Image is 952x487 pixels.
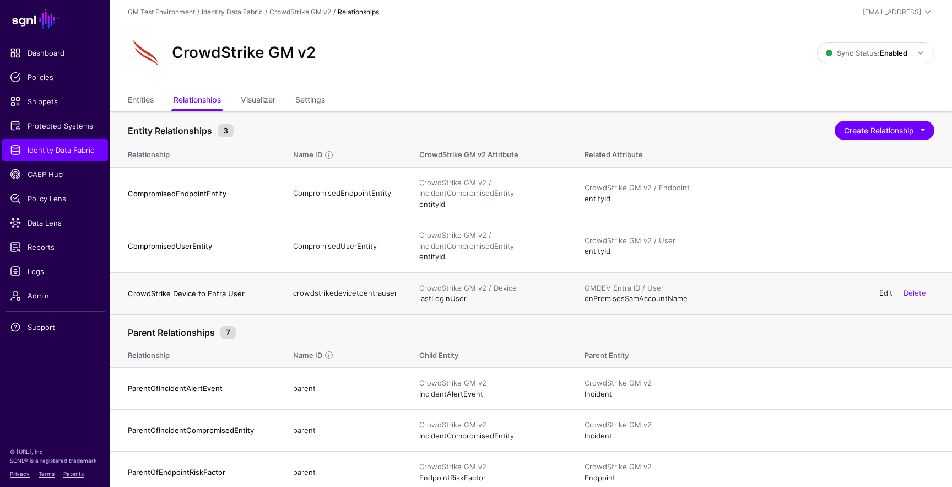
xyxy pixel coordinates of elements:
[408,167,574,220] td: entityId
[195,7,202,17] div: /
[338,8,379,16] strong: Relationships
[10,47,100,58] span: Dashboard
[10,96,100,107] span: Snippets
[585,283,934,304] div: onPremisesSamAccountName
[585,236,934,247] div: CrowdStrike GM v2 / User
[880,49,907,57] strong: Enabled
[10,217,100,228] span: Data Lens
[110,339,282,368] th: Relationship
[585,462,934,483] div: Endpoint
[585,183,934,194] div: CrowdStrike GM v2 / Endpoint
[10,169,100,180] span: CAEP Hub
[419,230,562,251] div: CrowdStrike GM v2 / IncidentCompromisedEntity
[10,470,30,477] a: Privacy
[2,236,108,258] a: Reports
[419,378,562,389] div: CrowdStrike GM v2
[408,410,574,452] td: IncidentCompromisedEntity
[10,266,100,277] span: Logs
[202,8,263,16] a: Identity Data Fabric
[574,339,952,368] th: Parent Entity
[10,72,100,83] span: Policies
[408,272,574,314] td: lastLoginUser
[282,220,408,273] td: CompromisedUserEntity
[125,124,215,137] span: Entity Relationships
[585,283,934,294] div: GMDEV Entra ID / User
[574,138,952,167] th: Related Attribute
[585,378,934,389] div: CrowdStrike GM v2
[419,462,562,473] div: CrowdStrike GM v2
[128,90,154,111] a: Entities
[2,260,108,282] a: Logs
[419,420,562,431] div: CrowdStrike GM v2
[585,183,934,204] div: entityId
[879,288,892,297] a: Edit
[10,447,100,456] p: © [URL], Inc
[282,167,408,220] td: CompromisedEndpointEntity
[128,35,163,71] img: svg+xml;base64,PHN2ZyB3aWR0aD0iNjQiIGhlaWdodD0iNjQiIHZpZXdCb3g9IjAgMCA2NCA2NCIgZmlsbD0ibm9uZSIgeG...
[2,212,108,234] a: Data Lens
[585,462,934,473] div: CrowdStrike GM v2
[408,368,574,410] td: IncidentAlertEvent
[218,124,234,137] small: 3
[10,193,100,204] span: Policy Lens
[282,368,408,410] td: parent
[292,149,323,160] div: Name ID
[408,138,574,167] th: CrowdStrike GM v2 Attribute
[125,326,218,339] span: Parent Relationships
[128,425,271,435] h4: ParentOfIncidentCompromisedEntity
[2,42,108,64] a: Dashboard
[128,189,271,199] h4: CompromisedEndpointEntity
[10,145,100,156] span: Identity Data Fabric
[241,90,275,111] a: Visualizer
[863,7,921,17] div: [EMAIL_ADDRESS]
[2,285,108,307] a: Admin
[904,288,926,297] a: Delete
[220,326,236,339] small: 7
[10,322,100,333] span: Support
[172,44,316,62] h2: CrowdStrike GM v2
[128,241,271,251] h4: CompromisedUserEntity
[2,163,108,185] a: CAEP Hub
[2,115,108,137] a: Protected Systems
[128,288,271,298] h4: CrowdStrike Device to Entra User
[63,470,84,477] a: Patents
[128,467,271,477] h4: ParentOfEndpointRiskFactor
[110,138,282,167] th: Relationship
[419,283,562,294] div: CrowdStrike GM v2 / Device
[282,272,408,314] td: crowdstrikedevicetoentrauser
[292,350,323,361] div: Name ID
[331,7,338,17] div: /
[263,7,269,17] div: /
[2,66,108,88] a: Policies
[128,8,195,16] a: GM Test Environment
[585,236,934,257] div: entityId
[2,188,108,210] a: Policy Lens
[585,420,934,431] div: CrowdStrike GM v2
[826,49,907,57] span: Sync Status:
[269,8,331,16] a: CrowdStrike GM v2
[2,139,108,161] a: Identity Data Fabric
[295,90,325,111] a: Settings
[408,339,574,368] th: Child Entity
[835,121,934,140] button: Create Relationship
[419,178,562,199] div: CrowdStrike GM v2 / IncidentCompromisedEntity
[10,242,100,253] span: Reports
[128,383,271,393] h4: ParentOfIncidentAlertEvent
[585,378,934,399] div: Incident
[2,90,108,113] a: Snippets
[10,120,100,131] span: Protected Systems
[10,456,100,465] p: SGNL® is a registered trademark
[39,470,55,477] a: Terms
[7,7,104,31] a: SGNL
[10,290,100,301] span: Admin
[282,410,408,452] td: parent
[585,420,934,441] div: Incident
[174,90,221,111] a: Relationships
[408,220,574,273] td: entityId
